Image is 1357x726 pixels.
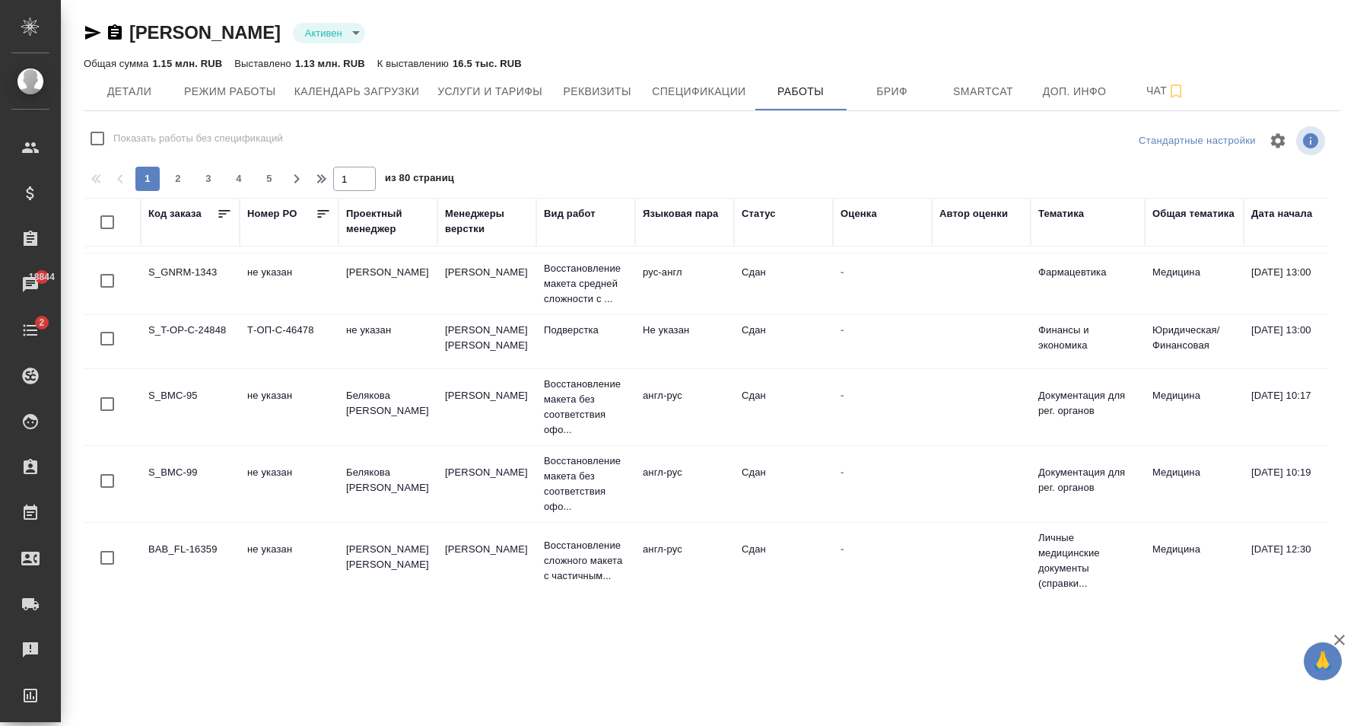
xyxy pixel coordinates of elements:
[643,206,719,221] div: Языковая пара
[734,534,833,587] td: Сдан
[841,324,844,336] a: -
[764,82,837,101] span: Работы
[437,315,536,368] td: [PERSON_NAME] [PERSON_NAME]
[84,24,102,42] button: Скопировать ссылку для ЯМессенджера
[240,381,338,434] td: не указан
[635,457,734,511] td: англ-рус
[338,315,437,368] td: не указан
[240,457,338,511] td: не указан
[445,206,529,237] div: Менеджеры верстки
[184,82,276,101] span: Режим работы
[652,82,745,101] span: Спецификации
[300,27,347,40] button: Активен
[734,257,833,310] td: Сдан
[257,171,281,186] span: 5
[841,206,877,221] div: Оценка
[734,457,833,511] td: Сдан
[106,24,124,42] button: Скопировать ссылку
[437,457,536,511] td: [PERSON_NAME]
[30,315,53,330] span: 2
[166,171,190,186] span: 2
[1304,642,1342,680] button: 🙏
[247,206,297,221] div: Номер PO
[91,265,123,297] span: Toggle Row Selected
[561,82,634,101] span: Реквизиты
[1145,257,1244,310] td: Медицина
[1130,81,1203,100] span: Чат
[91,465,123,497] span: Toggle Row Selected
[91,388,123,420] span: Toggle Row Selected
[295,58,365,69] p: 1.13 млн. RUB
[227,167,251,191] button: 4
[544,261,628,307] p: Восстановление макета средней сложности с ...
[734,315,833,368] td: Сдан
[385,169,454,191] span: из 80 страниц
[338,457,437,511] td: Белякова [PERSON_NAME]
[257,167,281,191] button: 5
[841,543,844,555] a: -
[141,315,240,368] td: S_T-OP-C-24848
[152,58,222,69] p: 1.15 млн. RUB
[939,206,1008,221] div: Автор оценки
[437,82,542,101] span: Услуги и тарифы
[4,311,57,349] a: 2
[1038,530,1137,591] p: Личные медицинские документы (справки...
[141,534,240,587] td: BAB_FL-16359
[544,454,628,514] p: Восстановление макета без соответствия офо...
[1038,82,1111,101] span: Доп. инфо
[856,82,929,101] span: Бриф
[196,171,221,186] span: 3
[1038,388,1137,419] p: Документация для рег. органов
[1145,457,1244,511] td: Медицина
[4,266,57,304] a: 18844
[437,534,536,587] td: [PERSON_NAME]
[93,82,166,101] span: Детали
[1145,315,1244,368] td: Юридическая/Финансовая
[544,323,628,338] p: Подверстка
[148,206,202,221] div: Код заказа
[1296,126,1328,155] span: Посмотреть информацию
[227,171,251,186] span: 4
[113,131,283,146] span: Показать работы без спецификаций
[141,257,240,310] td: S_GNRM-1343
[1152,206,1235,221] div: Общая тематика
[453,58,522,69] p: 16.5 тыс. RUB
[635,257,734,310] td: рус-англ
[240,534,338,587] td: не указан
[240,315,338,368] td: Т-ОП-С-46478
[841,390,844,401] a: -
[338,257,437,310] td: [PERSON_NAME]
[234,58,295,69] p: Выставлено
[742,206,776,221] div: Статус
[338,534,437,587] td: [PERSON_NAME] [PERSON_NAME]
[377,58,453,69] p: К выставлению
[196,167,221,191] button: 3
[141,381,240,434] td: S_BMC-95
[91,323,123,355] span: Toggle Row Selected
[544,377,628,438] p: Восстановление макета без соответствия офо...
[1038,465,1137,495] p: Документация для рег. органов
[294,82,420,101] span: Календарь загрузки
[1135,129,1260,153] div: split button
[734,381,833,434] td: Сдан
[166,167,190,191] button: 2
[1251,206,1312,221] div: Дата начала
[1038,265,1137,280] p: Фармацевтика
[841,466,844,478] a: -
[1145,381,1244,434] td: Медицина
[635,315,734,368] td: Не указан
[437,257,536,310] td: [PERSON_NAME]
[91,542,123,574] span: Toggle Row Selected
[1038,206,1084,221] div: Тематика
[635,534,734,587] td: англ-рус
[1310,645,1336,677] span: 🙏
[1260,123,1296,159] span: Настроить таблицу
[947,82,1020,101] span: Smartcat
[437,381,536,434] td: [PERSON_NAME]
[84,58,152,69] p: Общая сумма
[240,257,338,310] td: не указан
[544,206,596,221] div: Вид работ
[141,457,240,511] td: S_BMC-99
[841,266,844,278] a: -
[129,22,281,43] a: [PERSON_NAME]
